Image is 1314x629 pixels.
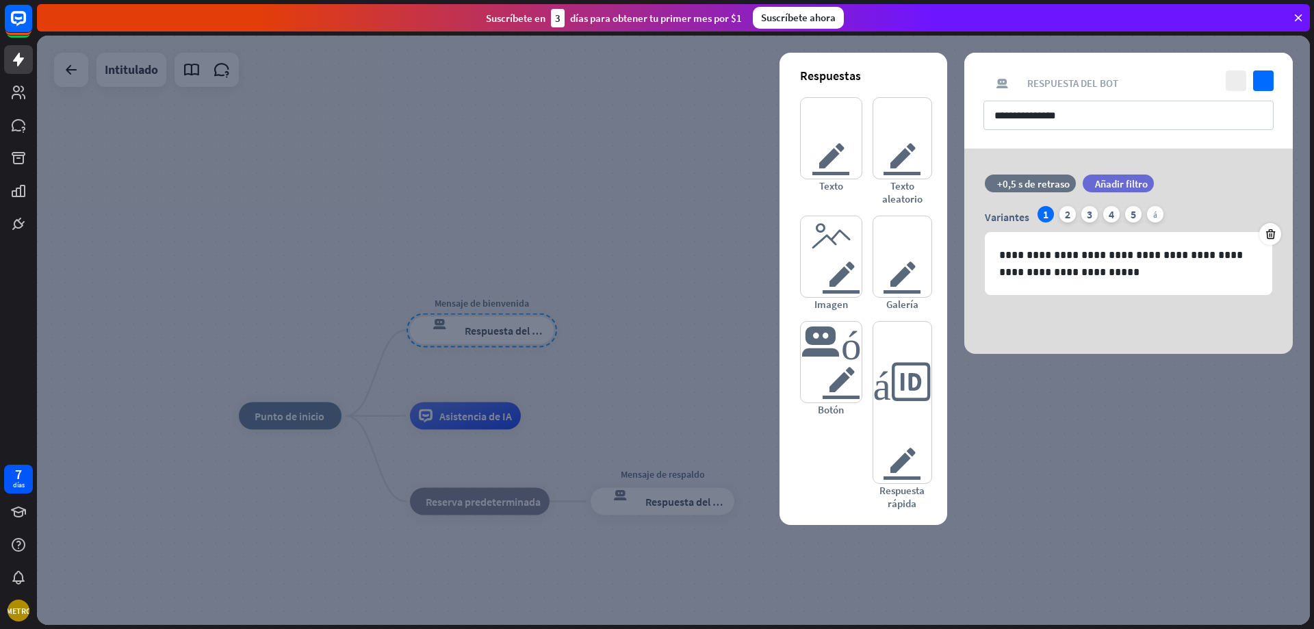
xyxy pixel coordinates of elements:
font: 1 [1043,207,1048,221]
a: 7 días [4,465,33,493]
font: Respuesta del bot [1027,77,1118,90]
font: días para obtener tu primer mes por $1 [570,12,742,25]
font: 3 [1087,207,1092,221]
font: Variantes [985,210,1029,224]
font: +0,5 s de retraso [997,177,1070,190]
font: 5 [1131,207,1136,221]
font: Suscríbete ahora [761,11,836,24]
font: METRO [6,606,31,616]
font: días [13,480,25,489]
font: 2 [1065,207,1070,221]
font: 4 [1109,207,1114,221]
font: más [1153,210,1157,218]
button: Abrir el widget de chat LiveChat [11,5,52,47]
font: 3 [555,12,561,25]
font: 7 [15,465,22,483]
font: Suscríbete en [486,12,545,25]
font: respuesta del bot de bloqueo [983,77,1020,90]
font: Añadir filtro [1095,177,1148,190]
